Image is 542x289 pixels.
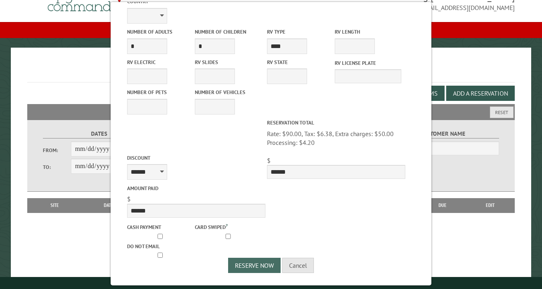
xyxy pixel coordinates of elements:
[267,138,405,147] div: Processing: $4.20
[43,129,155,138] label: Dates
[195,28,261,36] label: Number of Children
[267,130,405,147] span: Rate: $90.00, Tax: $6.38
[127,243,194,250] label: Do not email
[27,60,515,82] h1: Reservations
[127,185,265,192] label: Amount paid
[387,129,499,138] label: Customer Name
[127,223,194,231] label: Cash payment
[195,222,261,231] label: Card swiped
[490,106,514,118] button: Reset
[267,58,334,66] label: RV State
[332,130,394,138] span: , Extra charges: $50.00
[127,28,194,36] label: Number of Adults
[420,198,466,213] th: Due
[267,157,271,165] span: $
[31,198,79,213] th: Site
[43,147,71,154] label: From:
[465,198,515,213] th: Edit
[446,86,515,101] button: Add a Reservation
[127,88,194,96] label: Number of Pets
[335,28,401,36] label: RV Length
[127,154,265,162] label: Discount
[282,258,314,273] button: Cancel
[195,58,261,66] label: RV Slides
[43,163,71,171] label: To:
[79,198,141,213] th: Dates
[226,223,228,228] a: ?
[127,195,131,203] span: $
[226,280,316,285] small: © Campground Commander LLC. All rights reserved.
[267,28,334,36] label: RV Type
[127,58,194,66] label: RV Electric
[195,88,261,96] label: Number of Vehicles
[267,119,405,126] label: Reservation Total
[335,59,401,67] label: RV License Plate
[27,104,515,119] h2: Filters
[228,258,281,273] button: Reserve Now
